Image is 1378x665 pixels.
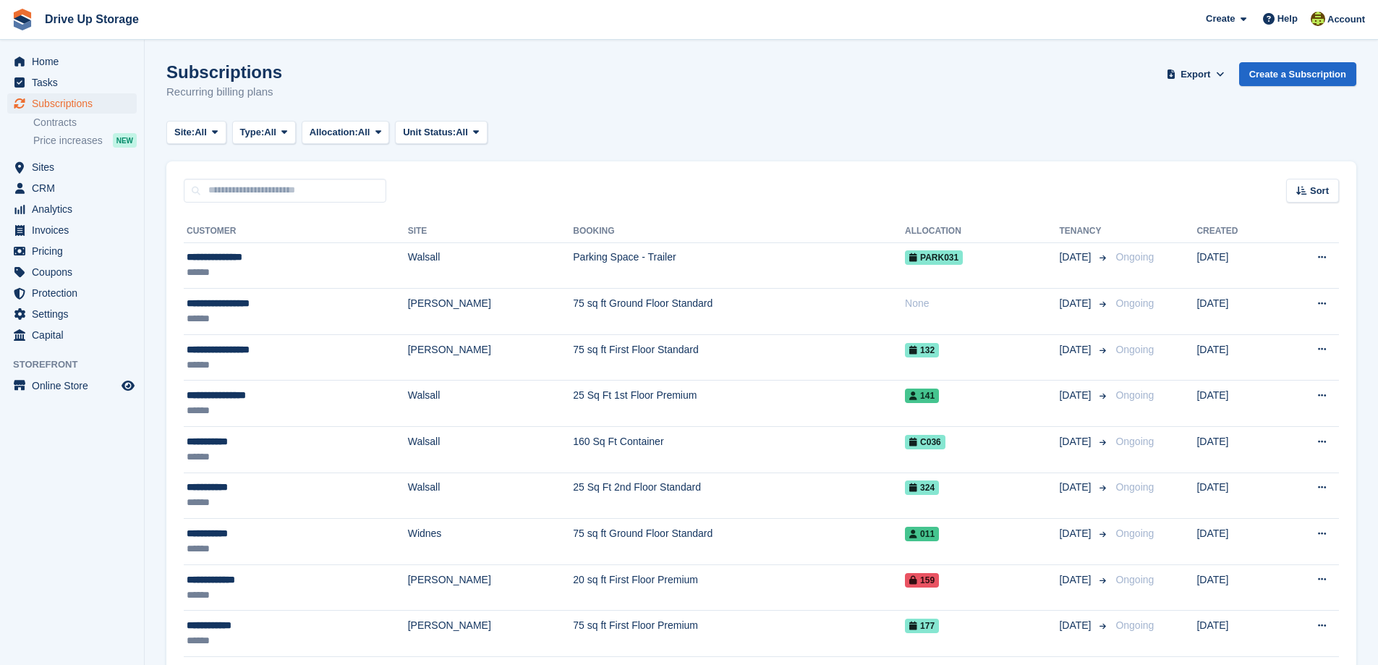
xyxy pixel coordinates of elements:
[7,283,137,303] a: menu
[905,527,939,541] span: 011
[408,473,574,519] td: Walsall
[1327,12,1365,27] span: Account
[1196,220,1278,243] th: Created
[1059,434,1094,449] span: [DATE]
[7,72,137,93] a: menu
[1059,388,1094,403] span: [DATE]
[1115,251,1154,263] span: Ongoing
[32,93,119,114] span: Subscriptions
[264,125,276,140] span: All
[1059,250,1094,265] span: [DATE]
[166,84,282,101] p: Recurring billing plans
[1181,67,1210,82] span: Export
[7,262,137,282] a: menu
[456,125,468,140] span: All
[7,376,137,396] a: menu
[573,427,905,473] td: 160 Sq Ft Container
[1164,62,1228,86] button: Export
[33,132,137,148] a: Price increases NEW
[1196,381,1278,427] td: [DATE]
[573,242,905,289] td: Parking Space - Trailer
[1115,528,1154,539] span: Ongoing
[408,381,574,427] td: Walsall
[1059,526,1094,541] span: [DATE]
[1196,289,1278,335] td: [DATE]
[905,619,939,633] span: 177
[166,62,282,82] h1: Subscriptions
[1310,184,1329,198] span: Sort
[1196,564,1278,611] td: [DATE]
[7,157,137,177] a: menu
[358,125,370,140] span: All
[184,220,408,243] th: Customer
[32,304,119,324] span: Settings
[32,262,119,282] span: Coupons
[408,334,574,381] td: [PERSON_NAME]
[395,121,487,145] button: Unit Status: All
[32,376,119,396] span: Online Store
[905,296,1059,311] div: None
[1196,334,1278,381] td: [DATE]
[39,7,145,31] a: Drive Up Storage
[32,325,119,345] span: Capital
[240,125,265,140] span: Type:
[573,381,905,427] td: 25 Sq Ft 1st Floor Premium
[573,473,905,519] td: 25 Sq Ft 2nd Floor Standard
[408,564,574,611] td: [PERSON_NAME]
[573,611,905,657] td: 75 sq ft First Floor Premium
[32,72,119,93] span: Tasks
[1206,12,1235,26] span: Create
[1115,436,1154,447] span: Ongoing
[1059,220,1110,243] th: Tenancy
[1059,296,1094,311] span: [DATE]
[119,377,137,394] a: Preview store
[905,435,945,449] span: C036
[1239,62,1356,86] a: Create a Subscription
[905,250,963,265] span: PARK031
[7,199,137,219] a: menu
[32,178,119,198] span: CRM
[905,220,1059,243] th: Allocation
[905,480,939,495] span: 324
[32,220,119,240] span: Invoices
[7,241,137,261] a: menu
[1196,611,1278,657] td: [DATE]
[33,116,137,130] a: Contracts
[32,199,119,219] span: Analytics
[7,93,137,114] a: menu
[1311,12,1325,26] img: Lindsay Dawes
[12,9,33,30] img: stora-icon-8386f47178a22dfd0bd8f6a31ec36ba5ce8667c1dd55bd0f319d3a0aa187defe.svg
[1059,480,1094,495] span: [DATE]
[1115,481,1154,493] span: Ongoing
[905,389,939,403] span: 141
[7,220,137,240] a: menu
[13,357,144,372] span: Storefront
[1059,572,1094,588] span: [DATE]
[232,121,296,145] button: Type: All
[408,289,574,335] td: [PERSON_NAME]
[1196,473,1278,519] td: [DATE]
[905,573,939,588] span: 159
[310,125,358,140] span: Allocation:
[573,334,905,381] td: 75 sq ft First Floor Standard
[33,134,103,148] span: Price increases
[32,283,119,303] span: Protection
[1115,297,1154,309] span: Ongoing
[7,51,137,72] a: menu
[166,121,226,145] button: Site: All
[174,125,195,140] span: Site:
[1277,12,1298,26] span: Help
[573,519,905,565] td: 75 sq ft Ground Floor Standard
[1196,242,1278,289] td: [DATE]
[403,125,456,140] span: Unit Status:
[408,427,574,473] td: Walsall
[7,178,137,198] a: menu
[905,343,939,357] span: 132
[1059,618,1094,633] span: [DATE]
[1115,389,1154,401] span: Ongoing
[573,564,905,611] td: 20 sq ft First Floor Premium
[32,241,119,261] span: Pricing
[1115,619,1154,631] span: Ongoing
[408,242,574,289] td: Walsall
[408,519,574,565] td: Widnes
